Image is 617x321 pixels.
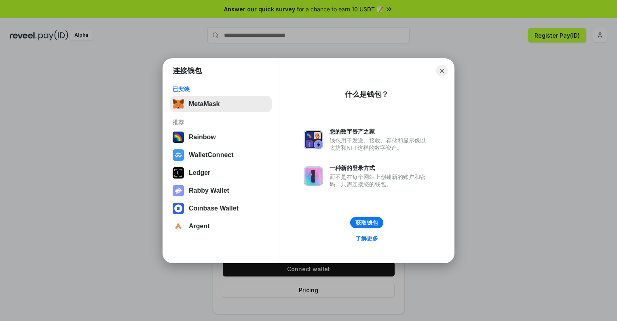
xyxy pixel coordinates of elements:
button: Rabby Wallet [170,183,272,199]
a: 了解更多 [351,233,383,244]
button: Argent [170,218,272,234]
img: svg+xml,%3Csvg%20xmlns%3D%22http%3A%2F%2Fwww.w3.org%2F2000%2Fsvg%22%20fill%3D%22none%22%20viewBox... [173,185,184,196]
img: svg+xml,%3Csvg%20width%3D%2228%22%20height%3D%2228%22%20viewBox%3D%220%200%2028%2028%22%20fill%3D... [173,149,184,161]
div: MetaMask [189,100,220,108]
div: Rainbow [189,134,216,141]
img: svg+xml,%3Csvg%20width%3D%2228%22%20height%3D%2228%22%20viewBox%3D%220%200%2028%2028%22%20fill%3D... [173,221,184,232]
div: 获取钱包 [355,219,378,226]
div: 推荐 [173,119,269,126]
button: Ledger [170,165,272,181]
div: 一种新的登录方式 [330,164,430,172]
img: svg+xml,%3Csvg%20xmlns%3D%22http%3A%2F%2Fwww.w3.org%2F2000%2Fsvg%22%20fill%3D%22none%22%20viewBox... [304,130,323,149]
button: Coinbase Wallet [170,200,272,217]
div: 已安装 [173,85,269,93]
img: svg+xml,%3Csvg%20xmlns%3D%22http%3A%2F%2Fwww.w3.org%2F2000%2Fsvg%22%20fill%3D%22none%22%20viewBox... [304,166,323,186]
button: 获取钱包 [350,217,383,228]
div: 而不是在每个网站上创建新的账户和密码，只需连接您的钱包。 [330,173,430,188]
img: svg+xml,%3Csvg%20width%3D%22120%22%20height%3D%22120%22%20viewBox%3D%220%200%20120%20120%22%20fil... [173,132,184,143]
img: svg+xml,%3Csvg%20width%3D%2228%22%20height%3D%2228%22%20viewBox%3D%220%200%2028%2028%22%20fill%3D... [173,203,184,214]
button: Close [436,65,448,77]
div: 什么是钱包？ [345,89,389,99]
img: svg+xml,%3Csvg%20fill%3D%22none%22%20height%3D%2233%22%20viewBox%3D%220%200%2035%2033%22%20width%... [173,98,184,110]
div: Coinbase Wallet [189,205,239,212]
div: 您的数字资产之家 [330,128,430,135]
button: WalletConnect [170,147,272,163]
div: 钱包用于发送、接收、存储和显示像以太坊和NFT这样的数字资产。 [330,137,430,151]
div: Rabby Wallet [189,187,229,194]
button: MetaMask [170,96,272,112]
h1: 连接钱包 [173,66,202,76]
div: WalletConnect [189,151,234,159]
button: Rainbow [170,129,272,145]
img: svg+xml,%3Csvg%20xmlns%3D%22http%3A%2F%2Fwww.w3.org%2F2000%2Fsvg%22%20width%3D%2228%22%20height%3... [173,167,184,179]
div: Argent [189,223,210,230]
div: 了解更多 [355,235,378,242]
div: Ledger [189,169,210,176]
